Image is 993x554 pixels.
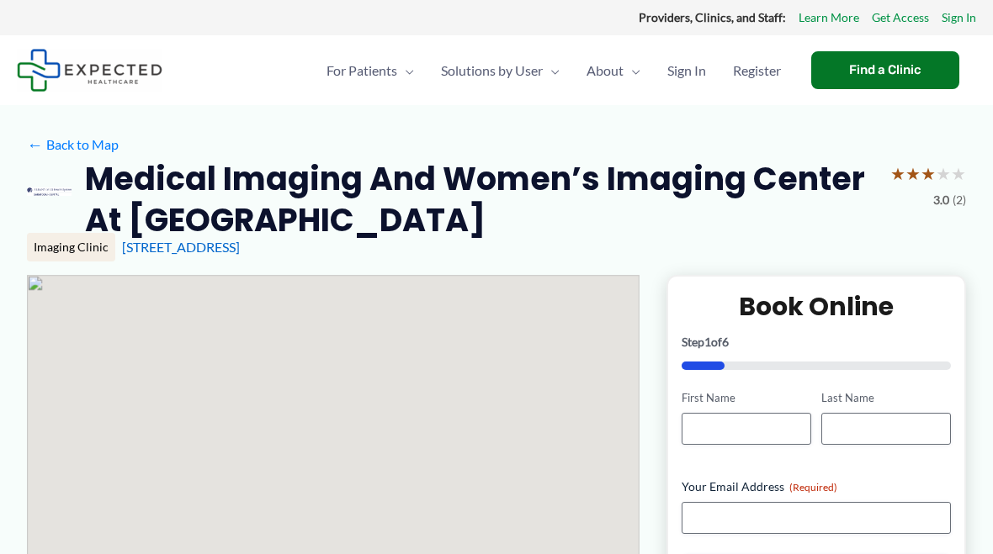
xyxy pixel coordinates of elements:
[667,41,706,100] span: Sign In
[313,41,427,100] a: For PatientsMenu Toggle
[122,239,240,255] a: [STREET_ADDRESS]
[587,41,624,100] span: About
[733,41,781,100] span: Register
[427,41,573,100] a: Solutions by UserMenu Toggle
[441,41,543,100] span: Solutions by User
[573,41,654,100] a: AboutMenu Toggle
[27,233,115,261] div: Imaging Clinic
[799,7,859,29] a: Learn More
[682,336,951,348] p: Step of
[397,41,414,100] span: Menu Toggle
[890,158,905,189] span: ★
[85,158,877,241] h2: Medical Imaging and Women’s Imaging Center at [GEOGRAPHIC_DATA]
[720,41,794,100] a: Register
[682,290,951,323] h2: Book Online
[789,481,837,493] span: (Required)
[921,158,936,189] span: ★
[682,478,951,495] label: Your Email Address
[704,335,711,349] span: 1
[942,7,976,29] a: Sign In
[17,49,162,92] img: Expected Healthcare Logo - side, dark font, small
[327,41,397,100] span: For Patients
[811,51,959,89] a: Find a Clinic
[722,335,729,349] span: 6
[933,189,949,211] span: 3.0
[682,390,811,406] label: First Name
[27,136,43,152] span: ←
[27,132,119,157] a: ←Back to Map
[821,390,951,406] label: Last Name
[936,158,951,189] span: ★
[951,158,966,189] span: ★
[872,7,929,29] a: Get Access
[624,41,640,100] span: Menu Toggle
[543,41,560,100] span: Menu Toggle
[639,10,786,24] strong: Providers, Clinics, and Staff:
[313,41,794,100] nav: Primary Site Navigation
[905,158,921,189] span: ★
[654,41,720,100] a: Sign In
[953,189,966,211] span: (2)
